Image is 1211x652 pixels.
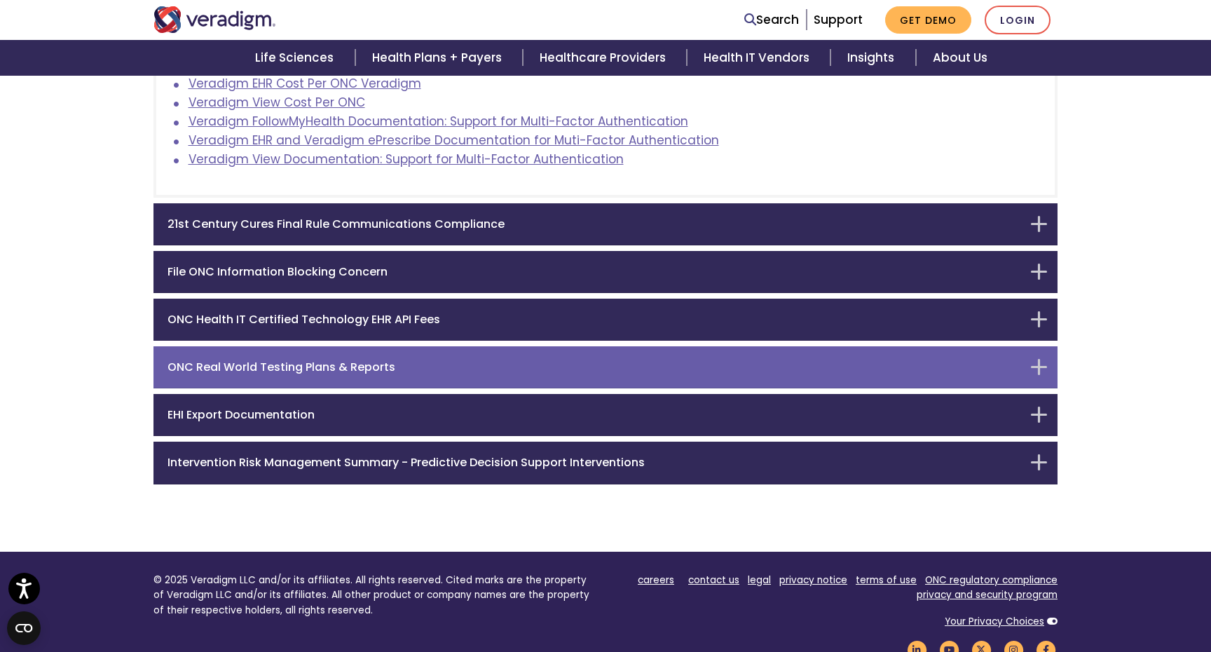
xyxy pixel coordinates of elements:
[167,265,1022,278] h6: File ONC Information Blocking Concern
[744,11,799,29] a: Search
[167,456,1022,469] h6: Intervention Risk Management Summary - Predictive Decision Support Interventions
[523,40,687,76] a: Healthcare Providers
[814,11,863,28] a: Support
[748,573,771,587] a: legal
[925,573,1058,587] a: ONC regulatory compliance
[885,6,971,34] a: Get Demo
[189,75,421,92] a: Veradigm EHR Cost Per ONC Veradigm
[189,132,719,149] a: Veradigm EHR and Veradigm ePrescribe Documentation for Muti-Factor Authentication
[830,40,915,76] a: Insights
[355,40,523,76] a: Health Plans + Payers
[238,40,355,76] a: Life Sciences
[638,573,674,587] a: careers
[153,573,595,618] p: © 2025 Veradigm LLC and/or its affiliates. All rights reserved. Cited marks are the property of V...
[189,151,624,168] a: Veradigm View Documentation: Support for Multi-Factor Authentication
[167,360,1022,374] h6: ONC Real World Testing Plans & Reports
[189,94,365,111] a: Veradigm View Cost Per ONC
[688,573,739,587] a: contact us
[167,313,1022,326] h6: ONC Health IT Certified Technology EHR API Fees
[985,6,1051,34] a: Login
[779,573,847,587] a: privacy notice
[687,40,830,76] a: Health IT Vendors
[942,551,1194,635] iframe: Drift Chat Widget
[167,217,1022,231] h6: 21st Century Cures Final Rule Communications Compliance
[189,113,688,130] a: Veradigm FollowMyHealth Documentation: Support for Multi-Factor Authentication
[917,588,1058,602] a: privacy and security program
[916,40,1004,76] a: About Us
[856,573,917,587] a: terms of use
[7,611,41,645] button: Open CMP widget
[153,6,276,33] img: Veradigm logo
[167,408,1022,421] h6: EHI Export Documentation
